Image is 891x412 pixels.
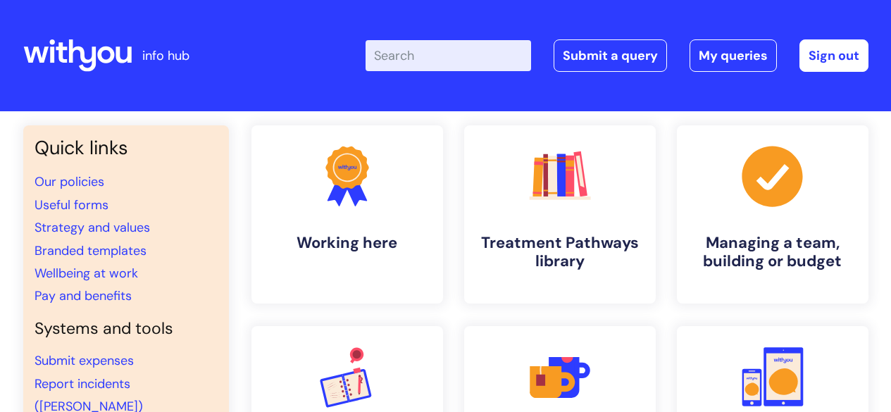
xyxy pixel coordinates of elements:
a: Sign out [799,39,868,72]
a: Working here [251,125,443,304]
p: info hub [142,44,189,67]
a: Submit a query [554,39,667,72]
div: | - [366,39,868,72]
a: Useful forms [35,196,108,213]
h4: Treatment Pathways library [475,234,644,271]
h4: Managing a team, building or budget [688,234,857,271]
input: Search [366,40,531,71]
a: Strategy and values [35,219,150,236]
h4: Systems and tools [35,319,218,339]
h4: Working here [263,234,432,252]
a: Pay and benefits [35,287,132,304]
a: Our policies [35,173,104,190]
a: Wellbeing at work [35,265,138,282]
a: Branded templates [35,242,147,259]
h3: Quick links [35,137,218,159]
a: My queries [690,39,777,72]
a: Submit expenses [35,352,134,369]
a: Managing a team, building or budget [677,125,868,304]
a: Treatment Pathways library [464,125,656,304]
